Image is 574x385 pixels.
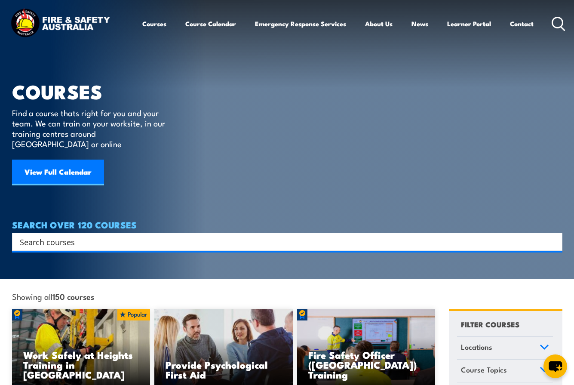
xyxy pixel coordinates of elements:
a: View Full Calendar [12,160,104,185]
button: Search magnifier button [547,236,559,248]
h3: Provide Psychological First Aid [166,360,282,379]
a: Courses [142,13,166,34]
input: Search input [20,235,543,248]
button: chat-button [543,354,567,378]
a: Contact [510,13,534,34]
span: Course Topics [461,364,507,376]
h3: Fire Safety Officer ([GEOGRAPHIC_DATA]) Training [308,350,424,379]
h1: COURSES [12,83,178,99]
a: Locations [457,337,553,359]
a: Emergency Response Services [255,13,346,34]
a: Course Calendar [185,13,236,34]
a: Course Topics [457,360,553,382]
span: Showing all [12,292,94,301]
a: News [411,13,428,34]
a: About Us [365,13,393,34]
h3: Work Safely at Heights Training in [GEOGRAPHIC_DATA] [23,350,139,379]
h4: FILTER COURSES [461,318,519,330]
h4: SEARCH OVER 120 COURSES [12,220,562,229]
strong: 150 courses [52,290,94,302]
form: Search form [21,236,545,248]
span: Locations [461,341,492,353]
p: Find a course thats right for you and your team. We can train on your worksite, in our training c... [12,108,169,149]
a: Learner Portal [447,13,491,34]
